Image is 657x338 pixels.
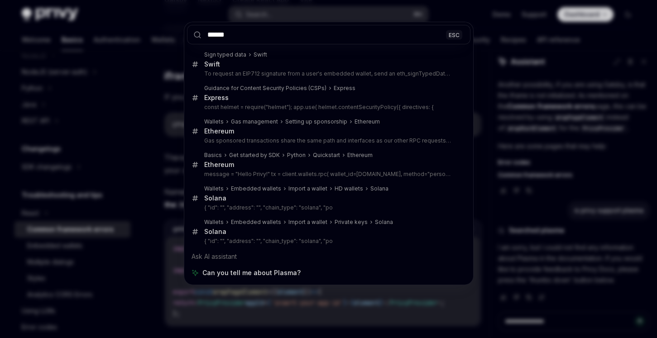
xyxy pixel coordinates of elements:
[288,219,327,226] div: Import a wallet
[347,152,373,159] div: Ethereum
[204,185,224,192] div: Wallets
[187,248,470,265] div: Ask AI assistant
[254,51,267,58] div: Swift
[355,118,380,125] div: Ethereum
[375,219,393,226] div: Solana
[285,118,347,125] div: Setting up sponsorship
[313,152,340,159] div: Quickstart
[222,238,333,244] privy-wallet-id: ", "address": "
[231,185,281,192] div: Embedded wallets
[204,127,234,135] div: Ethereum
[335,185,363,192] div: HD wallets
[446,30,462,39] div: ESC
[335,219,368,226] div: Private keys
[202,268,301,277] span: Can you tell me about Plasma?
[204,94,229,102] div: Express
[204,161,234,169] div: Ethereum
[204,51,246,58] div: Sign typed data
[229,152,280,159] div: Get started by SDK
[288,185,327,192] div: Import a wallet
[231,118,278,125] div: Gas management
[204,137,451,144] p: Gas sponsored transactions share the same path and interfaces as our other RPC requests. Learn more
[204,219,224,226] div: Wallets
[204,104,451,111] p: const helmet = require("helmet"); app.use( helmet.contentSecurityPolicy({ directives: {
[259,204,333,211] your-wallet-address: ", "chain_type": "solana", "po
[287,152,306,159] div: Python
[259,238,333,244] your-wallet-address: ", "chain_type": "solana", "po
[204,204,451,211] p: { "id": "
[204,118,224,125] div: Wallets
[204,228,226,236] div: Solana
[204,70,451,77] p: To request an EIP712 signature from a user's embedded wallet, send an eth_signTypedData_v4 JSON-
[370,185,388,192] div: Solana
[204,60,220,68] div: Swift
[334,85,355,92] div: Express
[204,152,222,159] div: Basics
[204,238,451,245] p: { "id": "
[231,219,281,226] div: Embedded wallets
[222,204,333,211] privy-wallet-id: ", "address": "
[204,171,451,178] p: message = "Hello Privy!" tx = client.wallets.rpc( wallet_id=[DOMAIN_NAME], method="personal_sign
[204,194,226,202] div: Solana
[204,85,326,92] div: Guidance for Content Security Policies (CSPs)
